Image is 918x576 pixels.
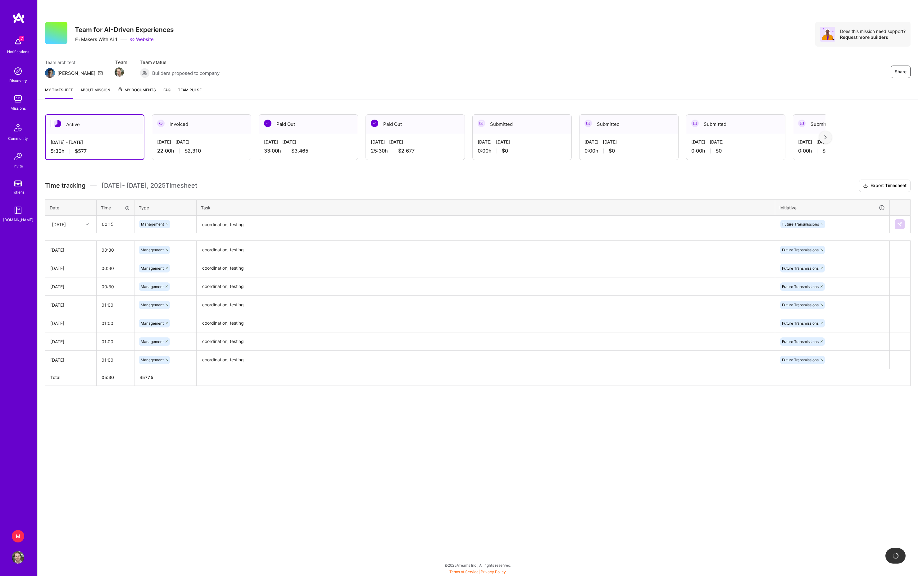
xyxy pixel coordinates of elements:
div: Discovery [9,77,27,84]
img: Submitted [478,120,485,127]
a: M [10,530,26,542]
span: $0 [822,148,829,154]
textarea: coordination, testing [197,216,774,233]
img: loading [893,553,899,559]
a: My Documents [118,87,156,99]
th: 05:30 [97,369,134,386]
span: Future Transmissions [782,339,819,344]
span: | [449,569,506,574]
div: Submitted [473,115,571,134]
input: HH:MM [97,242,134,258]
div: Initiative [779,204,885,211]
span: $3,465 [291,148,308,154]
span: Management [141,339,164,344]
img: Submit [897,222,902,227]
div: [DATE] [52,221,66,227]
input: HH:MM [97,297,134,313]
span: Team Pulse [178,88,202,92]
span: Future Transmissions [782,222,819,226]
img: guide book [12,204,24,217]
a: User Avatar [10,551,26,564]
div: [DATE] - [DATE] [51,139,139,145]
div: Makers With Ai 1 [75,36,117,43]
span: $ 577.5 [139,375,153,380]
span: Team architect [45,59,103,66]
th: Total [45,369,97,386]
div: Missions [11,105,26,112]
span: $0 [716,148,722,154]
div: Submitted [793,115,892,134]
span: Future Transmissions [782,284,819,289]
div: [DATE] - [DATE] [798,139,887,145]
input: HH:MM [97,333,134,350]
div: [PERSON_NAME] [57,70,95,76]
img: tokens [14,181,22,186]
textarea: coordination, testing [197,296,774,313]
span: $0 [609,148,615,154]
div: Does this mission need support? [840,28,906,34]
div: Tokens [12,189,25,195]
img: Invite [12,150,24,163]
span: Builders proposed to company [152,70,220,76]
div: Active [46,115,144,134]
div: null [895,219,905,229]
i: icon Mail [98,71,103,75]
button: Share [891,66,911,78]
span: My Documents [118,87,156,94]
a: My timesheet [45,87,73,99]
span: Management [141,284,164,289]
img: User Avatar [12,551,24,564]
div: Paid Out [259,115,358,134]
img: Avatar [820,27,835,42]
img: right [824,135,827,139]
div: [DATE] - [DATE] [371,139,460,145]
th: Type [134,199,197,216]
div: 0:00 h [478,148,566,154]
span: Management [141,358,164,362]
span: Future Transmissions [782,248,819,252]
input: HH:MM [97,352,134,368]
div: Time [101,204,130,211]
a: Website [130,36,154,43]
div: 33:00 h [264,148,353,154]
div: [DATE] - [DATE] [264,139,353,145]
img: Submitted [798,120,806,127]
span: Time tracking [45,182,85,190]
a: Team Pulse [178,87,202,99]
div: [DATE] - [DATE] [691,139,780,145]
th: Task [197,199,775,216]
img: Submitted [691,120,699,127]
div: 0:00 h [798,148,887,154]
div: Submitted [579,115,678,134]
input: HH:MM [97,278,134,295]
input: HH:MM [97,315,134,331]
span: 7 [19,36,24,41]
span: $2,677 [398,148,415,154]
div: [DATE] - [DATE] [478,139,566,145]
div: 0:00 h [691,148,780,154]
span: Management [141,248,164,252]
img: Invoiced [157,120,165,127]
img: Paid Out [264,120,271,127]
div: [DOMAIN_NAME] [3,217,33,223]
div: Invite [13,163,23,169]
th: Date [45,199,97,216]
span: Management [141,321,164,326]
span: Management [141,303,164,307]
div: 25:30 h [371,148,460,154]
div: M [12,530,24,542]
span: $577 [75,148,87,154]
span: Team [115,59,127,66]
img: Community [11,120,25,135]
div: Request more builders [840,34,906,40]
img: teamwork [12,93,24,105]
textarea: coordination, testing [197,315,774,332]
textarea: coordination, testing [197,260,774,277]
span: Future Transmissions [782,266,819,271]
div: Paid Out [366,115,465,134]
div: [DATE] [50,338,91,345]
div: [DATE] - [DATE] [157,139,246,145]
span: Team status [140,59,220,66]
div: [DATE] [50,247,91,253]
textarea: coordination, testing [197,241,774,259]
